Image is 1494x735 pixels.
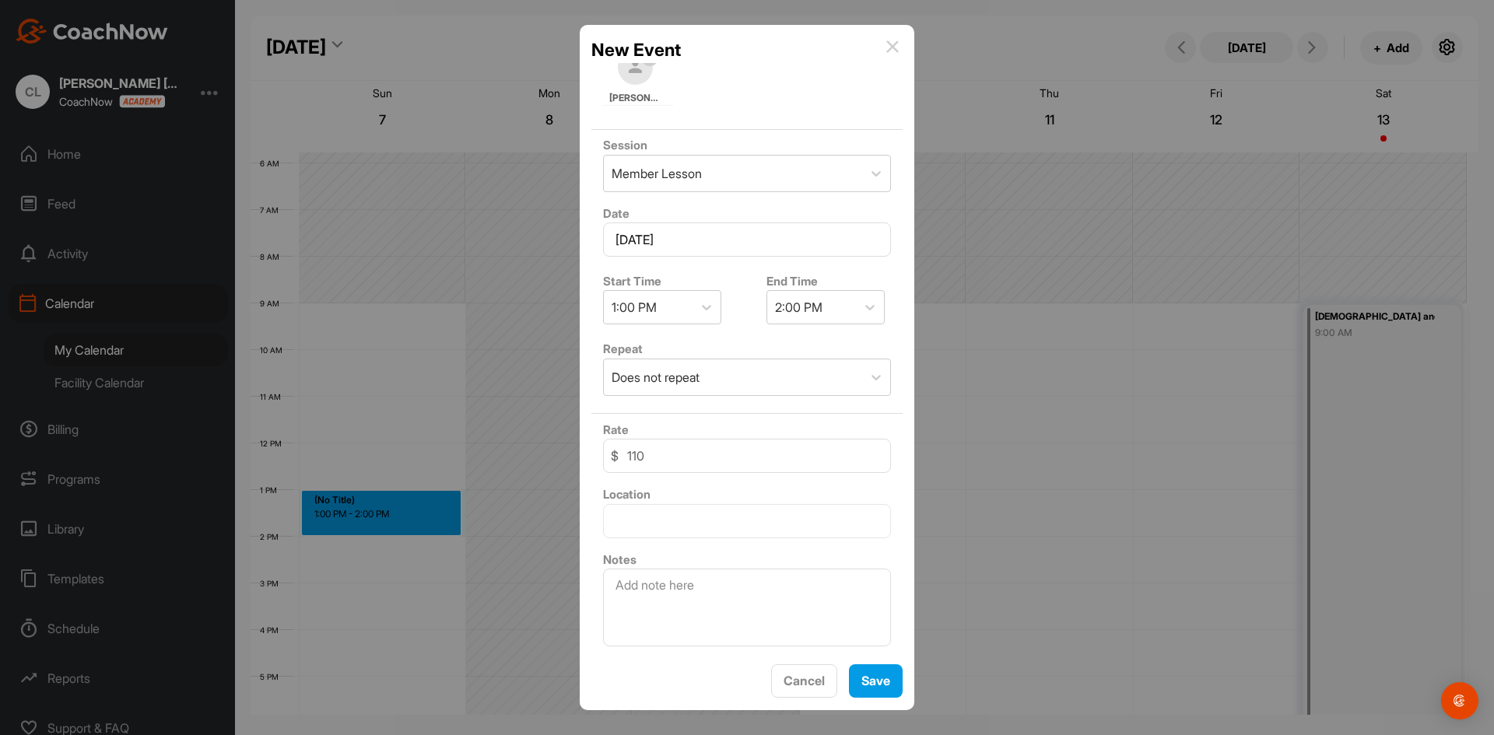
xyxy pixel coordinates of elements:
div: Open Intercom Messenger [1441,682,1478,719]
img: square_default-ef6cabf814de5a2bf16c804365e32c732080f9872bdf737d349900a9daf73cf9.png [618,50,653,85]
h2: New Event [591,37,681,63]
div: Member Lesson [612,164,702,183]
span: $ [611,446,619,465]
label: End Time [766,274,818,289]
input: Select Date [603,222,891,257]
label: Start Time [603,274,661,289]
label: Notes [603,552,637,567]
label: Date [603,206,630,221]
button: Cancel [771,664,837,698]
span: [PERSON_NAME] [609,91,662,105]
label: Rate [603,422,629,437]
button: Save [849,664,903,698]
label: Location [603,487,651,502]
label: Session [603,138,647,152]
div: Does not repeat [612,368,700,387]
input: 0 [603,439,891,473]
label: Repeat [603,341,643,356]
img: info [886,40,899,53]
div: 1:00 PM [612,298,657,317]
div: 2:00 PM [775,298,822,317]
